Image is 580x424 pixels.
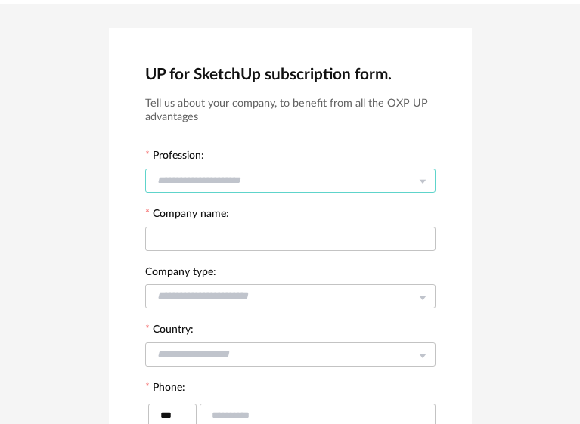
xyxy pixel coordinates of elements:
label: Profession: [145,150,204,164]
label: Company type: [145,267,216,280]
label: Phone: [145,382,185,396]
h3: Tell us about your company, to benefit from all the OXP UP advantages [145,97,436,125]
h2: UP for SketchUp subscription form. [145,64,436,85]
label: Company name: [145,209,229,222]
label: Country: [145,324,194,338]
